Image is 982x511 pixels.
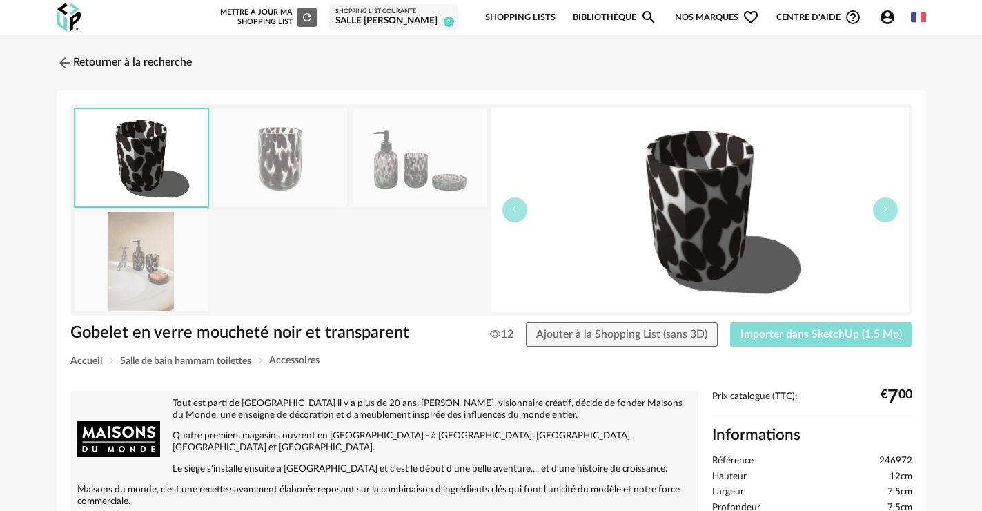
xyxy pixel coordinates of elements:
a: Retourner à la recherche [57,48,192,78]
span: 12cm [890,471,912,483]
span: Salle de bain hammam toilettes [120,356,251,366]
img: gobelet-en-verre-mouchete-noir-et-transparent-1000-13-29-246972_1.jpg [75,212,208,311]
img: gobelet-en-verre-mouchete-noir-et-transparent-1000-13-29-246972_2.jpg [213,108,347,207]
img: gobelet-en-verre-mouchete-noir-et-transparent-1000-13-29-246972_3.jpg [353,108,487,207]
span: Help Circle Outline icon [845,9,861,26]
img: OXP [57,3,81,32]
div: Prix catalogue (TTC): [712,391,912,416]
span: Référence [712,455,754,467]
span: Magnify icon [640,9,657,26]
span: 7.5cm [887,486,912,499]
span: Importer dans SketchUp (1,5 Mo) [740,329,902,340]
span: Hauteur [712,471,747,483]
a: BibliothèqueMagnify icon [573,1,657,34]
img: thumbnail.png [75,109,208,206]
span: Refresh icon [301,13,313,21]
img: thumbnail.png [491,108,909,312]
span: 2 [444,17,454,27]
h2: Informations [712,425,912,445]
p: Quatre premiers magasins ouvrent en [GEOGRAPHIC_DATA] - à [GEOGRAPHIC_DATA], [GEOGRAPHIC_DATA], [... [77,430,691,454]
p: Maisons du monde, c'est une recette savamment élaborée reposant sur la combinaison d'ingrédients ... [77,484,691,508]
span: Largeur [712,486,744,499]
div: Breadcrumb [70,356,912,366]
div: salle [PERSON_NAME] [335,15,451,28]
span: Ajouter à la Shopping List (sans 3D) [536,329,707,340]
div: Mettre à jour ma Shopping List [217,8,317,27]
div: Shopping List courante [335,8,451,16]
img: brand logo [77,398,160,481]
button: Ajouter à la Shopping List (sans 3D) [526,322,718,347]
p: Le siège s'installe ensuite à [GEOGRAPHIC_DATA] et c'est le début d'une belle aventure.... et d'u... [77,463,691,475]
span: 246972 [879,455,912,467]
span: Heart Outline icon [743,9,759,26]
span: Account Circle icon [879,9,896,26]
a: Shopping Lists [485,1,556,34]
span: Nos marques [675,1,759,34]
p: Tout est parti de [GEOGRAPHIC_DATA] il y a plus de 20 ans. [PERSON_NAME], visionnaire créatif, dé... [77,398,691,421]
h1: Gobelet en verre moucheté noir et transparent [70,322,413,344]
span: Centre d'aideHelp Circle Outline icon [776,9,861,26]
a: Shopping List courante salle [PERSON_NAME] 2 [335,8,451,28]
span: Accueil [70,356,102,366]
div: € 00 [881,392,912,403]
span: Account Circle icon [879,9,902,26]
span: Accessoires [269,356,320,365]
span: 12 [490,327,513,341]
img: fr [911,10,926,25]
span: 7 [887,392,898,403]
button: Importer dans SketchUp (1,5 Mo) [730,322,912,347]
img: svg+xml;base64,PHN2ZyB3aWR0aD0iMjQiIGhlaWdodD0iMjQiIHZpZXdCb3g9IjAgMCAyNCAyNCIgZmlsbD0ibm9uZSIgeG... [57,55,73,71]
